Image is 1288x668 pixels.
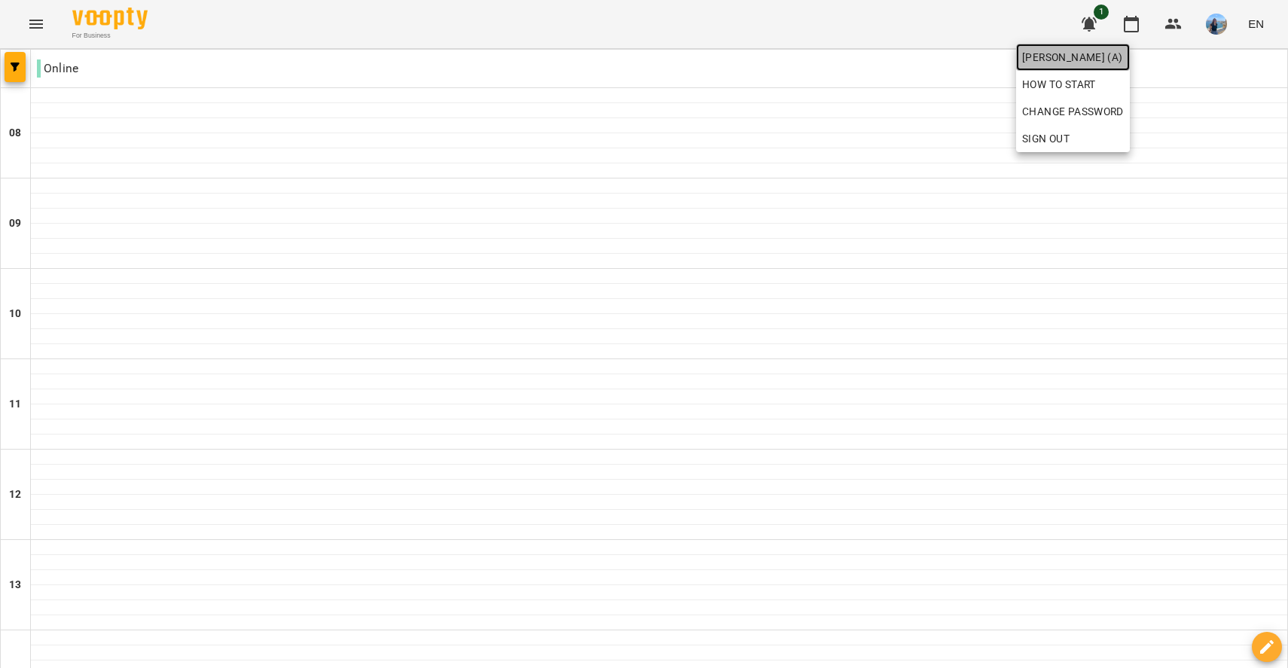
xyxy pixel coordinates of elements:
button: Sign Out [1016,125,1130,152]
span: [PERSON_NAME] (а) [1022,48,1124,66]
a: Change Password [1016,98,1130,125]
span: Sign Out [1022,130,1070,148]
span: How to start [1022,75,1096,93]
a: [PERSON_NAME] (а) [1016,44,1130,71]
span: Change Password [1022,102,1124,120]
a: How to start [1016,71,1102,98]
